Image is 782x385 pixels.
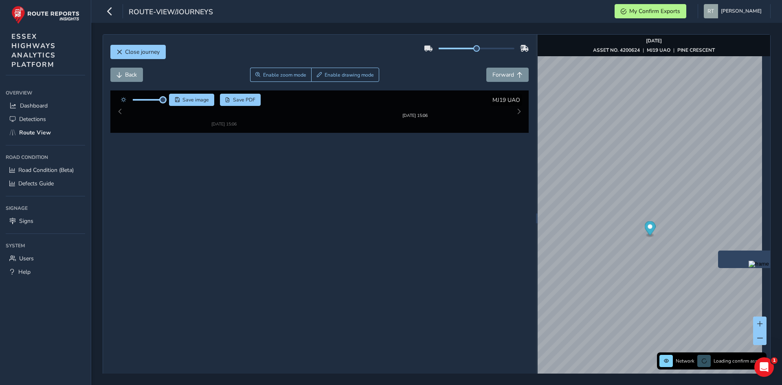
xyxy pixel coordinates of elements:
span: Route View [19,129,51,136]
iframe: Intercom live chat [754,357,774,377]
a: Detections [6,112,85,126]
span: Enable zoom mode [263,72,306,78]
img: Thumbnail frame [390,103,440,110]
span: Save image [182,97,209,103]
button: Save [169,94,214,106]
a: Dashboard [6,99,85,112]
span: Loading confirm assets [714,358,764,364]
div: Overview [6,87,85,99]
a: Users [6,252,85,265]
button: [PERSON_NAME] [704,4,764,18]
button: PDF [220,94,261,106]
img: Thumbnail frame [199,103,249,110]
img: diamond-layout [704,4,718,18]
button: Back [110,68,143,82]
span: Network [676,358,694,364]
button: Draw [311,68,379,82]
div: [DATE] 15:06 [199,110,249,117]
span: Close journey [125,48,160,56]
span: My Confirm Exports [629,7,680,15]
span: Signs [19,217,33,225]
span: Users [19,255,34,262]
img: frame [749,261,769,267]
div: System [6,240,85,252]
div: Road Condition [6,151,85,163]
a: Signs [6,214,85,228]
span: Forward [492,71,514,79]
strong: MJ19 UAO [647,47,670,53]
span: 1 [771,357,778,364]
span: Help [18,268,31,276]
span: Dashboard [20,102,48,110]
span: ESSEX HIGHWAYS ANALYTICS PLATFORM [11,32,56,69]
a: Road Condition (Beta) [6,163,85,177]
button: Close journey [110,45,166,59]
img: rr logo [11,6,79,24]
span: Back [125,71,137,79]
button: Forward [486,68,529,82]
a: Route View [6,126,85,139]
span: Defects Guide [18,180,54,187]
span: Enable drawing mode [325,72,374,78]
div: [DATE] 15:06 [390,110,440,117]
span: Save PDF [233,97,255,103]
span: Road Condition (Beta) [18,166,74,174]
div: Map marker [644,221,655,238]
strong: [DATE] [646,37,662,44]
span: MJ19 UAO [492,96,520,104]
div: | | [593,47,715,53]
span: [PERSON_NAME] [721,4,762,18]
strong: ASSET NO. 4200624 [593,47,640,53]
div: Signage [6,202,85,214]
button: My Confirm Exports [615,4,686,18]
span: Detections [19,115,46,123]
a: Help [6,265,85,279]
a: Defects Guide [6,177,85,190]
span: route-view/journeys [129,7,213,18]
button: Zoom [250,68,312,82]
strong: PINE CRESCENT [677,47,715,53]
